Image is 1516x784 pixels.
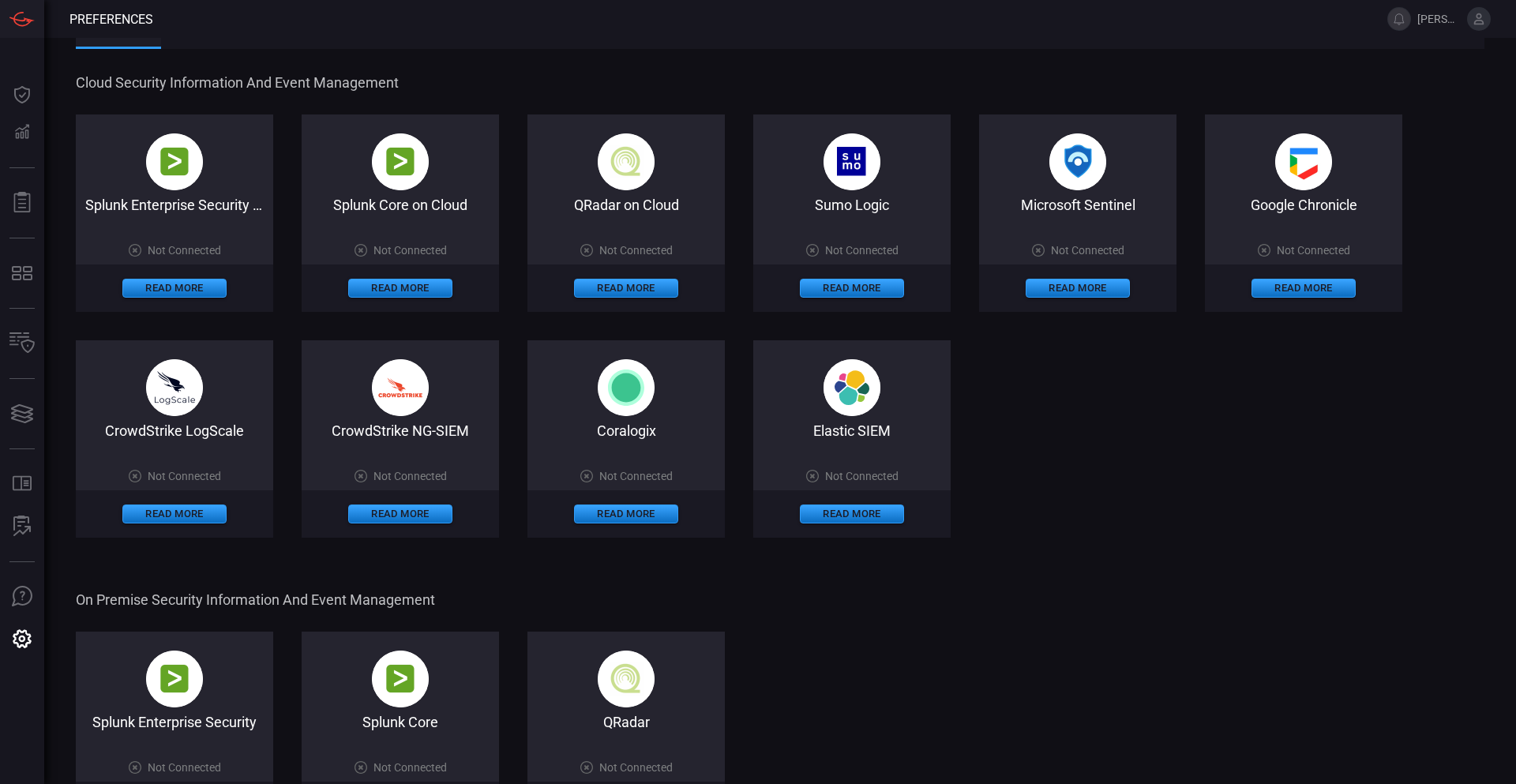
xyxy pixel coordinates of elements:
[1026,279,1130,298] button: Read More
[348,279,452,298] button: Read More
[1277,244,1350,257] span: Not Connected
[148,761,221,774] span: Not Connected
[348,505,452,523] button: Read More
[574,505,678,523] button: Read More
[979,197,1176,213] div: Microsoft Sentinel
[599,470,673,482] span: Not Connected
[3,395,41,433] button: Cards
[3,621,41,658] button: Preferences
[373,470,447,482] span: Not Connected
[3,508,41,546] button: ALERT ANALYSIS
[69,12,153,27] span: Preferences
[76,74,1481,91] span: Cloud Security Information and Event Management
[598,359,655,416] img: svg%3e
[76,591,1481,608] span: On Premise Security Information and Event Management
[3,76,41,114] button: Dashboard
[825,470,899,482] span: Not Connected
[1049,133,1106,190] img: microsoft_sentinel-DmoYopBN.png
[1417,13,1461,25] span: [PERSON_NAME].[PERSON_NAME]
[3,184,41,222] button: Reports
[800,279,904,298] button: Read More
[146,133,203,190] img: splunk-B-AX9-PE.png
[1251,279,1356,298] button: Read More
[598,133,655,190] img: qradar_on_cloud-CqUPbAk2.png
[527,422,725,439] div: Coralogix
[527,714,725,730] div: QRadar
[76,197,273,213] div: Splunk Enterprise Security on Cloud
[122,505,227,523] button: Read More
[373,244,447,257] span: Not Connected
[599,244,673,257] span: Not Connected
[302,714,499,730] div: Splunk Core
[146,651,203,707] img: splunk-B-AX9-PE.png
[373,761,447,774] span: Not Connected
[574,279,678,298] button: Read More
[527,197,725,213] div: QRadar on Cloud
[3,254,41,292] button: MITRE - Detection Posture
[372,651,429,707] img: splunk-B-AX9-PE.png
[753,422,951,439] div: Elastic SIEM
[122,279,227,298] button: Read More
[599,761,673,774] span: Not Connected
[76,422,273,439] div: CrowdStrike LogScale
[1205,197,1402,213] div: Google Chronicle
[302,422,499,439] div: CrowdStrike NG-SIEM
[3,578,41,616] button: Ask Us A Question
[3,324,41,362] button: Inventory
[302,197,499,213] div: Splunk Core on Cloud
[825,244,899,257] span: Not Connected
[800,505,904,523] button: Read More
[3,465,41,503] button: Rule Catalog
[824,133,880,190] img: sumo_logic-BhVDPgcO.png
[1051,244,1124,257] span: Not Connected
[76,714,273,730] div: Splunk Enterprise Security
[372,133,429,190] img: splunk-B-AX9-PE.png
[372,359,429,416] img: crowdstrike_falcon-DF2rzYKc.png
[753,197,951,213] div: Sumo Logic
[148,470,221,482] span: Not Connected
[824,359,880,416] img: svg+xml,%3c
[148,244,221,257] span: Not Connected
[3,114,41,152] button: Detections
[146,359,203,416] img: crowdstrike_logscale-Dv7WlQ1M.png
[1275,133,1332,190] img: google_chronicle-BEvpeoLq.png
[598,651,655,707] img: qradar_on_cloud-CqUPbAk2.png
